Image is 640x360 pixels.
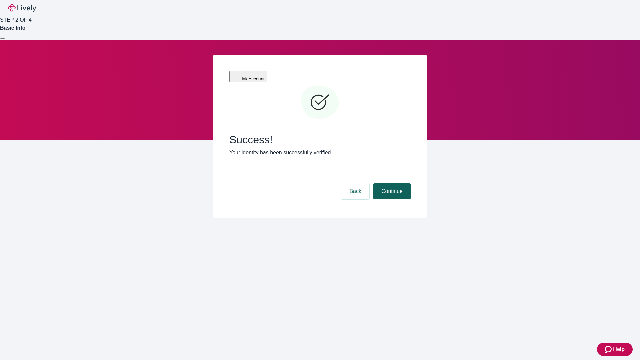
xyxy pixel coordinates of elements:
img: Lively [8,4,36,12]
svg: Zendesk support icon [605,345,613,353]
button: Zendesk support iconHelp [597,343,633,356]
span: Help [613,345,625,353]
p: Your identity has been successfully verified. [229,149,411,157]
svg: Checkmark icon [300,83,340,123]
button: Continue [373,183,411,199]
button: Back [341,183,369,199]
button: Link Account [229,71,267,82]
span: Success! [229,133,411,146]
